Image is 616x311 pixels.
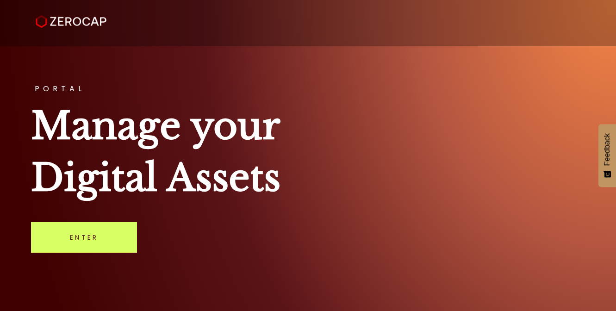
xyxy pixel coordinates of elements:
h1: Manage your Digital Assets [31,100,585,204]
h3: PORTAL [31,85,585,93]
span: Feedback [603,133,611,166]
img: ZeroCap [36,15,106,28]
a: Enter [31,222,137,253]
button: Feedback - Show survey [598,124,616,187]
